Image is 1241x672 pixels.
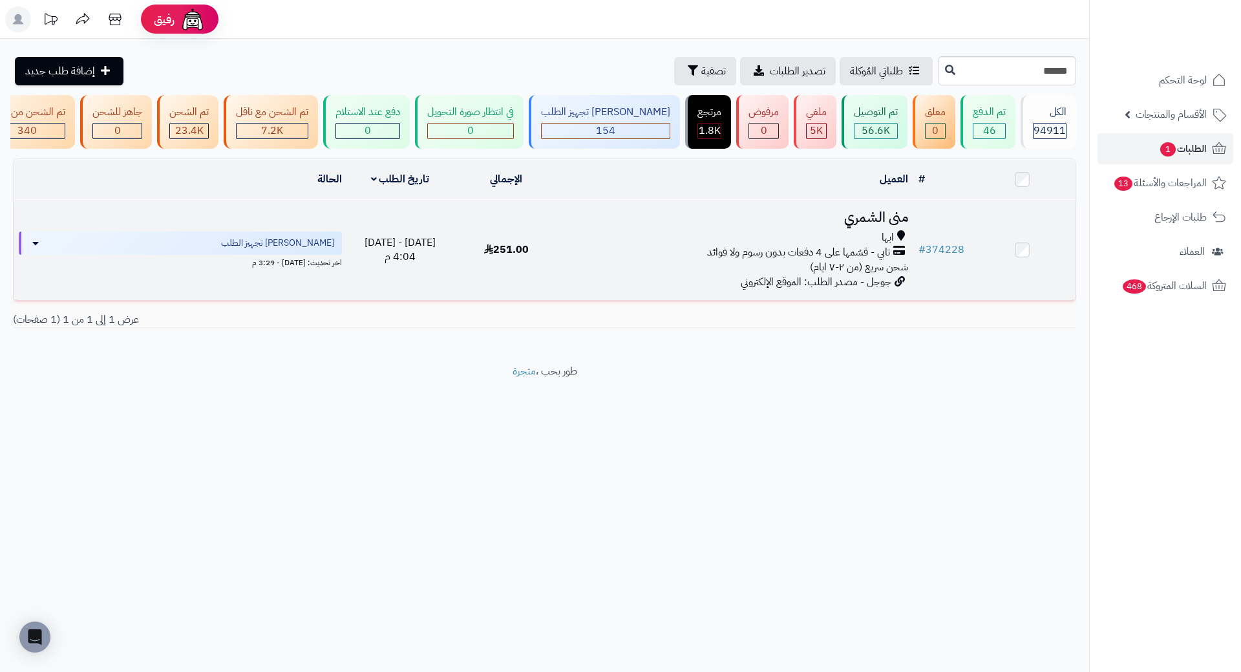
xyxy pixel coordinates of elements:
[1034,123,1066,138] span: 94911
[674,57,736,85] button: تصفية
[1154,208,1207,226] span: طلبات الإرجاع
[854,124,897,138] div: 56582
[748,105,779,120] div: مرفوض
[806,105,827,120] div: ملغي
[412,95,526,149] a: في انتظار صورة التحويل 0
[1180,243,1205,261] span: العملاء
[699,123,721,138] span: 1.8K
[17,123,37,138] span: 340
[1033,105,1066,120] div: الكل
[154,95,221,149] a: تم الشحن 23.4K
[1113,174,1207,192] span: المراجعات والأسئلة
[1098,236,1233,267] a: العملاء
[1098,133,1233,164] a: الطلبات1
[78,95,154,149] a: جاهز للشحن 0
[810,123,823,138] span: 5K
[542,124,670,138] div: 154
[15,57,123,85] a: إضافة طلب جديد
[1153,30,1229,57] img: logo-2.png
[973,105,1006,120] div: تم الدفع
[862,123,890,138] span: 56.6K
[428,124,513,138] div: 0
[19,255,342,268] div: اخر تحديث: [DATE] - 3:29 م
[918,171,925,187] a: #
[761,123,767,138] span: 0
[1018,95,1079,149] a: الكل94911
[221,95,321,149] a: تم الشحن مع ناقل 7.2K
[93,124,142,138] div: 0
[770,63,825,79] span: تصدير الطلبات
[336,124,399,138] div: 0
[261,123,283,138] span: 7.2K
[741,274,891,290] span: جوجل - مصدر الطلب: الموقع الإلكتروني
[973,124,1005,138] div: 46
[810,259,908,275] span: شحن سريع (من ٢-٧ ايام)
[565,210,908,225] h3: منى الشمري
[701,63,726,79] span: تصفية
[839,95,910,149] a: تم التوصيل 56.6K
[807,124,826,138] div: 4972
[683,95,734,149] a: مرتجع 1.8K
[1136,105,1207,124] span: الأقسام والمنتجات
[958,95,1018,149] a: تم الدفع 46
[1098,168,1233,199] a: المراجعات والأسئلة13
[169,105,209,120] div: تم الشحن
[910,95,958,149] a: معلق 0
[490,171,522,187] a: الإجمالي
[427,105,514,120] div: في انتظار صورة التحويل
[1098,270,1233,301] a: السلات المتروكة468
[154,12,175,27] span: رفيق
[365,123,371,138] span: 0
[791,95,839,149] a: ملغي 5K
[170,124,208,138] div: 23407
[1123,279,1147,294] span: 468
[513,363,536,379] a: متجرة
[749,124,778,138] div: 0
[918,242,926,257] span: #
[221,237,334,250] span: [PERSON_NAME] تجهيز الطلب
[365,235,436,265] span: [DATE] - [DATE] 4:04 م
[854,105,898,120] div: تم التوصيل
[25,63,95,79] span: إضافة طلب جديد
[19,622,50,653] div: Open Intercom Messenger
[34,6,67,36] a: تحديثات المنصة
[925,105,946,120] div: معلق
[1160,142,1176,157] span: 1
[1159,71,1207,89] span: لوحة التحكم
[840,57,933,85] a: طلباتي المُوكلة
[882,230,894,245] span: ابها
[926,124,945,138] div: 0
[707,245,890,260] span: تابي - قسّمها على 4 دفعات بدون رسوم ولا فوائد
[1098,65,1233,96] a: لوحة التحكم
[880,171,908,187] a: العميل
[1159,140,1207,158] span: الطلبات
[175,123,204,138] span: 23.4K
[484,242,529,257] span: 251.00
[317,171,342,187] a: الحالة
[92,105,142,120] div: جاهز للشحن
[3,312,545,327] div: عرض 1 إلى 1 من 1 (1 صفحات)
[932,123,939,138] span: 0
[541,105,670,120] div: [PERSON_NAME] تجهيز الطلب
[114,123,121,138] span: 0
[526,95,683,149] a: [PERSON_NAME] تجهيز الطلب 154
[1121,277,1207,295] span: السلات المتروكة
[180,6,206,32] img: ai-face.png
[467,123,474,138] span: 0
[1114,177,1133,191] span: 13
[740,57,836,85] a: تصدير الطلبات
[697,105,721,120] div: مرتجع
[983,123,996,138] span: 46
[236,105,308,120] div: تم الشحن مع ناقل
[734,95,791,149] a: مرفوض 0
[1098,202,1233,233] a: طلبات الإرجاع
[918,242,964,257] a: #374228
[850,63,903,79] span: طلباتي المُوكلة
[371,171,430,187] a: تاريخ الطلب
[596,123,615,138] span: 154
[237,124,308,138] div: 7223
[698,124,721,138] div: 1811
[335,105,400,120] div: دفع عند الاستلام
[321,95,412,149] a: دفع عند الاستلام 0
